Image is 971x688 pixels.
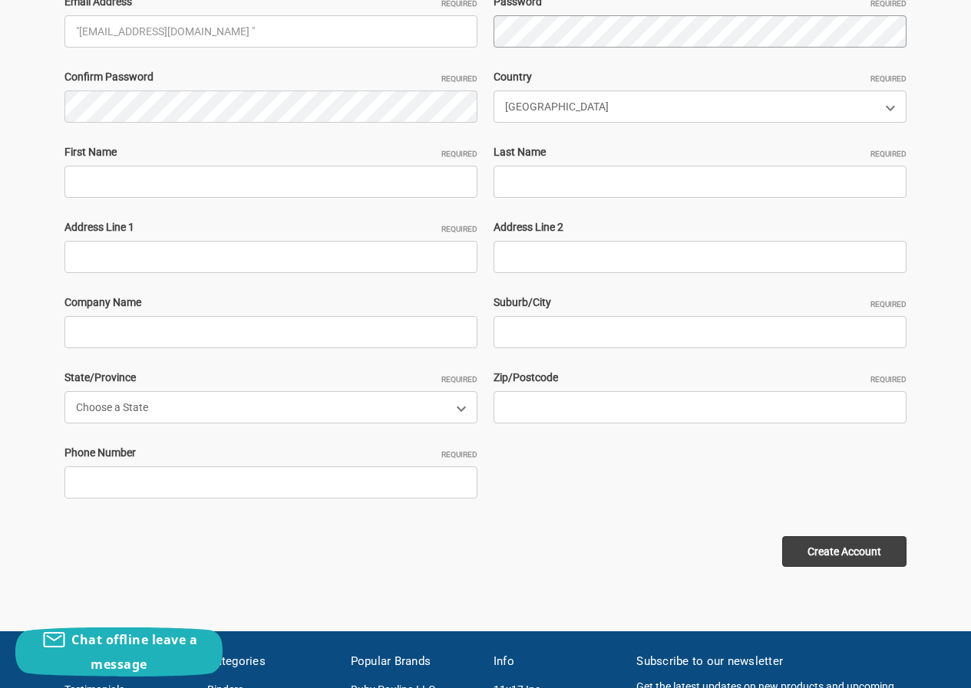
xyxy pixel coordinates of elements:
[494,219,907,235] label: Address Line 2
[64,144,477,160] label: First Name
[64,69,477,85] label: Confirm Password
[441,73,477,84] small: Required
[870,148,907,160] small: Required
[494,653,620,670] h5: Info
[636,653,907,670] h5: Subscribe to our newsletter
[15,627,223,676] button: Chat offline leave a message
[64,445,477,461] label: Phone Number
[64,295,477,311] label: Company Name
[64,370,477,386] label: State/Province
[494,370,907,386] label: Zip/Postcode
[71,631,197,673] span: Chat offline leave a message
[870,298,907,310] small: Required
[207,653,334,670] h5: Categories
[494,144,907,160] label: Last Name
[441,449,477,460] small: Required
[870,374,907,385] small: Required
[782,536,907,567] input: Create Account
[64,219,477,235] label: Address Line 1
[441,148,477,160] small: Required
[494,69,907,85] label: Country
[351,653,477,670] h5: Popular Brands
[494,295,907,311] label: Suburb/City
[441,374,477,385] small: Required
[441,223,477,235] small: Required
[870,73,907,84] small: Required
